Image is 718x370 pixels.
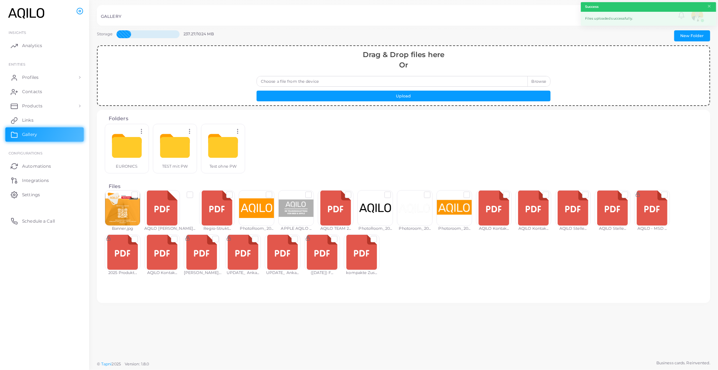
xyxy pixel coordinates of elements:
a: Links [5,113,84,127]
span: Profiles [22,74,38,81]
div: ([DATE]) F... [304,270,340,276]
a: Settings [5,187,84,202]
div: Regio-Strukt... [199,226,235,232]
div: AQILO - MSD ... [634,226,670,232]
div: AQILO TEAM 2... [318,226,353,232]
div: AQILO Stelle... [595,226,630,232]
div: AQILO Kontak... [516,226,551,232]
a: Gallery [5,127,84,142]
span: Settings [22,192,40,198]
span: Version: 1.8.0 [125,361,149,366]
div: PhotoRoom_20... [357,226,393,232]
div: Photoroom_20... [397,226,433,232]
div: Files uploaded successfully. [581,12,716,26]
button: Close [707,2,712,10]
a: Schedule a Call [5,214,84,228]
a: Analytics [5,39,84,53]
h5: GALLERY [101,14,122,19]
span: © [97,361,149,367]
div: Photoroom_20... [437,226,472,232]
a: Products [5,99,84,113]
div: Storage [97,30,113,45]
div: Test ohne PW [205,164,241,169]
div: EURONICS [109,164,145,169]
div: Drag & Drop files here [257,50,551,60]
div: AQILO [PERSON_NAME]... [144,226,195,232]
div: Banner.jpg [105,226,140,232]
div: [PERSON_NAME]... [184,270,221,276]
img: logo [6,7,46,20]
span: Integrations [22,177,49,184]
div: Or [257,60,551,70]
div: APPLE AQILO ... [278,226,314,232]
div: TEST mit PW [157,164,193,169]
a: Tapni [101,361,112,366]
span: Contacts [22,88,42,95]
span: Links [22,117,33,123]
div: AQILO Kontak... [476,226,512,232]
div: AQILO Kontak... [144,270,180,276]
span: 2025 [112,361,120,367]
span: Automations [22,163,51,169]
span: Gallery [22,131,37,138]
div: PhotoRoom_20... [239,226,274,232]
span: Products [22,103,42,109]
span: INSIGHTS [9,30,26,35]
button: Upload [257,91,551,101]
span: ENTITIES [9,62,25,66]
a: Contacts [5,85,84,99]
a: Integrations [5,173,84,187]
strong: Success [585,4,599,9]
span: Schedule a Call [22,218,55,224]
span: Business cards. Reinvented. [656,360,710,366]
div: UPDATE_ Anka... [265,270,300,276]
h4: Files [109,183,698,189]
div: kompakte Zus... [344,270,379,276]
div: 237.27/1024 MB [184,30,222,45]
span: Configurations [9,151,42,155]
div: 2025 Produkt... [105,270,140,276]
span: Analytics [22,42,42,49]
button: New Folder [674,30,710,41]
div: AQILO Stelle... [555,226,591,232]
h4: Folders [109,116,698,122]
a: Profiles [5,70,84,85]
a: Automations [5,159,84,173]
div: UPDATE_ Anka... [225,270,261,276]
